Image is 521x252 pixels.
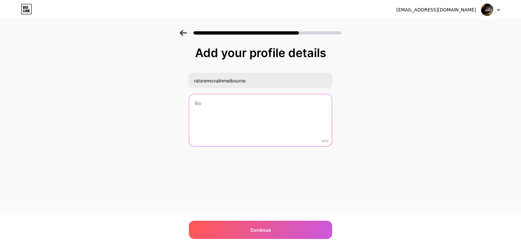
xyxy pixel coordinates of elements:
input: Your name [189,73,332,88]
div: [EMAIL_ADDRESS][DOMAIN_NAME] [396,7,476,13]
span: Continue [250,227,271,233]
span: 0/255 [321,140,329,143]
img: ratsremoval [481,4,493,16]
div: Add your profile details [192,46,329,59]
